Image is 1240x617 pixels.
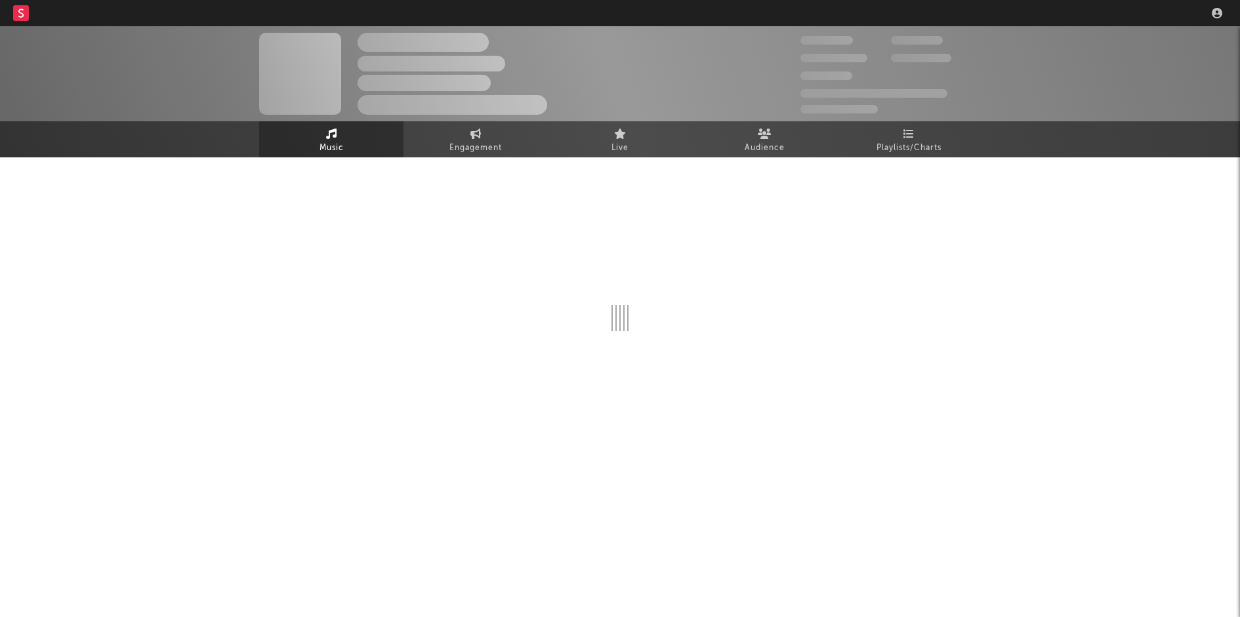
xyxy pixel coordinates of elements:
span: Jump Score: 85.0 [800,105,878,113]
span: 50,000,000 [800,54,867,62]
a: Music [259,121,403,157]
span: Audience [745,140,785,156]
span: 100,000 [891,36,943,45]
span: 100,000 [800,71,852,80]
a: Audience [692,121,837,157]
span: 50,000,000 Monthly Listeners [800,89,947,98]
a: Playlists/Charts [837,121,981,157]
a: Engagement [403,121,548,157]
span: Live [611,140,629,156]
a: Live [548,121,692,157]
span: Playlists/Charts [877,140,941,156]
span: Engagement [449,140,502,156]
span: Music [320,140,344,156]
span: 1,000,000 [891,54,951,62]
span: 300,000 [800,36,853,45]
